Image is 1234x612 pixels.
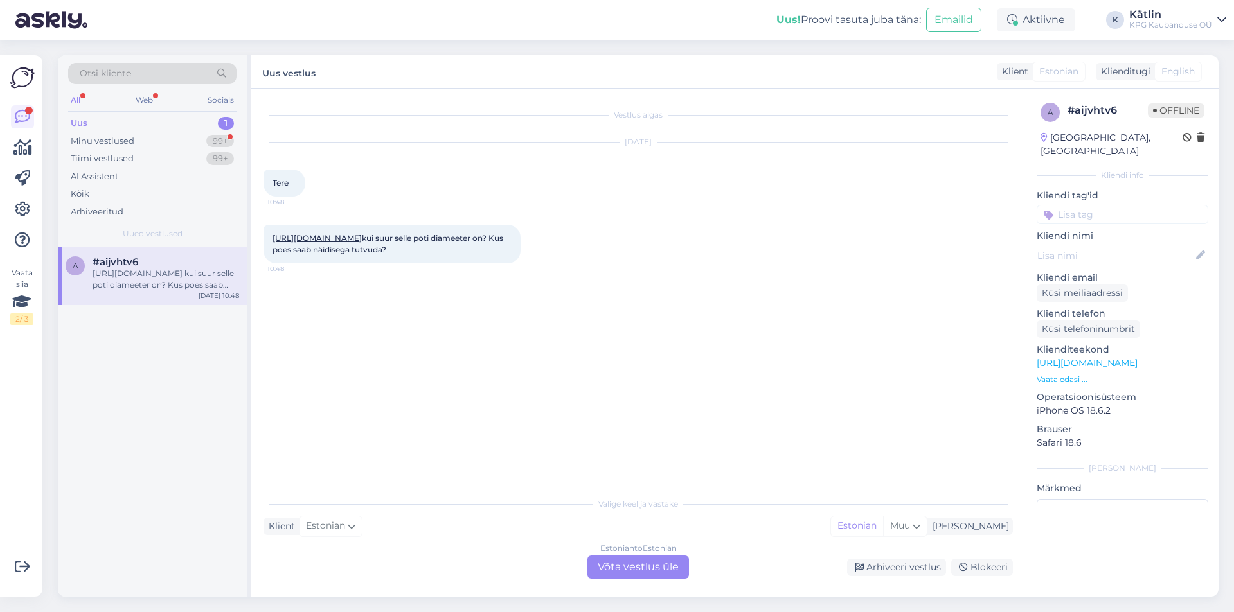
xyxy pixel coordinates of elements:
[1037,374,1208,385] p: Vaata edasi ...
[199,291,239,301] div: [DATE] 10:48
[10,267,33,325] div: Vaata siia
[133,92,156,109] div: Web
[273,233,505,254] span: kui suur selle poti diameeter on? Kus poes saab näidisega tutvuda?
[206,135,234,148] div: 99+
[267,197,316,207] span: 10:48
[1037,249,1194,263] input: Lisa nimi
[267,264,316,274] span: 10:48
[776,12,921,28] div: Proovi tasuta juba täna:
[951,559,1013,576] div: Blokeeri
[1041,131,1183,158] div: [GEOGRAPHIC_DATA], [GEOGRAPHIC_DATA]
[997,65,1028,78] div: Klient
[218,117,234,130] div: 1
[1037,482,1208,495] p: Märkmed
[71,170,118,183] div: AI Assistent
[1068,103,1148,118] div: # aijvhtv6
[93,268,239,291] div: [URL][DOMAIN_NAME] kui suur selle poti diameeter on? Kus poes saab näidisega tutvuda?
[587,555,689,579] div: Võta vestlus üle
[205,92,237,109] div: Socials
[1037,229,1208,243] p: Kliendi nimi
[1037,271,1208,284] p: Kliendi email
[71,152,134,165] div: Tiimi vestlused
[273,178,289,188] span: Tere
[262,63,316,80] label: Uus vestlus
[926,8,981,32] button: Emailid
[71,117,87,130] div: Uus
[306,519,345,533] span: Estonian
[1037,462,1208,474] div: [PERSON_NAME]
[1037,170,1208,181] div: Kliendi info
[1037,189,1208,202] p: Kliendi tag'id
[1148,103,1204,118] span: Offline
[80,67,131,80] span: Otsi kliente
[847,559,946,576] div: Arhiveeri vestlus
[1037,436,1208,450] p: Safari 18.6
[264,520,295,533] div: Klient
[1039,65,1078,78] span: Estonian
[264,498,1013,510] div: Valige keel ja vastake
[1037,390,1208,404] p: Operatsioonisüsteem
[1037,205,1208,224] input: Lisa tag
[1106,11,1124,29] div: K
[273,233,362,243] a: [URL][DOMAIN_NAME]
[1037,343,1208,356] p: Klienditeekond
[93,256,138,268] span: #aijvhtv6
[73,261,78,270] span: a
[1037,404,1208,417] p: iPhone OS 18.6.2
[1129,10,1226,30] a: KätlinKPG Kaubanduse OÜ
[776,13,801,26] b: Uus!
[1129,10,1212,20] div: Kätlin
[10,313,33,325] div: 2 / 3
[890,520,910,531] span: Muu
[1048,107,1053,117] span: a
[68,92,83,109] div: All
[10,66,35,90] img: Askly Logo
[1037,357,1138,369] a: [URL][DOMAIN_NAME]
[600,543,677,554] div: Estonian to Estonian
[123,228,183,240] span: Uued vestlused
[264,109,1013,121] div: Vestlus algas
[1037,307,1208,320] p: Kliendi telefon
[1129,20,1212,30] div: KPG Kaubanduse OÜ
[927,520,1009,533] div: [PERSON_NAME]
[71,188,89,200] div: Kõik
[71,205,123,218] div: Arhiveeritud
[997,8,1075,31] div: Aktiivne
[206,152,234,165] div: 99+
[1037,320,1140,338] div: Küsi telefoninumbrit
[1037,423,1208,436] p: Brauser
[1096,65,1150,78] div: Klienditugi
[831,516,883,536] div: Estonian
[71,135,134,148] div: Minu vestlused
[264,136,1013,148] div: [DATE]
[1161,65,1195,78] span: English
[1037,284,1128,302] div: Küsi meiliaadressi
